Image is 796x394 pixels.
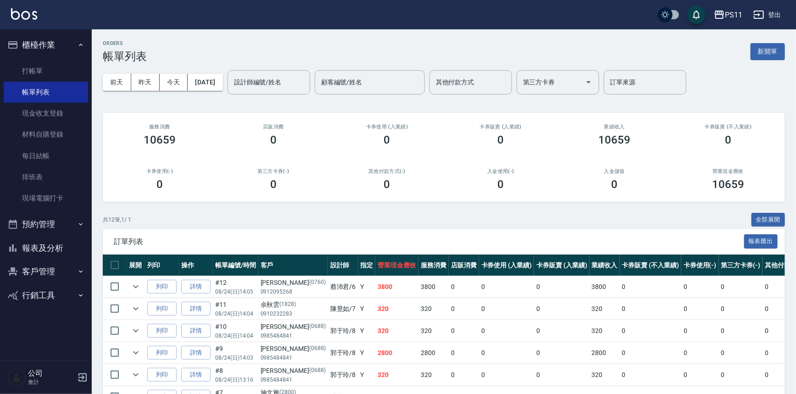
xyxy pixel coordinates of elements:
td: 0 [479,364,534,386]
a: 詳情 [181,324,211,338]
p: 0985484841 [261,376,326,384]
td: 0 [534,276,590,298]
span: 訂單列表 [114,237,744,246]
th: 第三方卡券(-) [719,255,763,276]
td: 0 [719,342,763,364]
td: Y [358,320,376,342]
p: 08/24 (日) 14:05 [215,288,256,296]
h3: 0 [270,178,277,191]
button: 行銷工具 [4,283,88,307]
td: 0 [449,364,479,386]
h2: 卡券販賣 (入業績) [455,124,546,130]
td: 蔡沛君 /6 [328,276,358,298]
td: Y [358,298,376,320]
button: 櫃檯作業 [4,33,88,57]
button: expand row [129,324,143,338]
a: 報表匯出 [744,237,778,245]
a: 每日結帳 [4,145,88,166]
td: 郭于玲 /8 [328,320,358,342]
p: 08/24 (日) 13:16 [215,376,256,384]
div: [PERSON_NAME] [261,322,326,332]
td: Y [358,276,376,298]
a: 詳情 [181,280,211,294]
h2: 卡券販賣 (不入業績) [682,124,774,130]
td: 0 [479,320,534,342]
td: 0 [479,342,534,364]
div: [PERSON_NAME] [261,366,326,376]
td: 320 [590,364,620,386]
td: 0 [479,276,534,298]
div: PS11 [725,9,742,21]
a: 材料自購登錄 [4,124,88,145]
div: [PERSON_NAME] [261,278,326,288]
p: (0688) [309,344,326,354]
td: 0 [534,364,590,386]
button: [DATE] [188,74,223,91]
th: 卡券使用(-) [681,255,719,276]
p: 0985484841 [261,332,326,340]
button: 列印 [147,368,177,382]
button: 預約管理 [4,212,88,236]
td: 3800 [418,276,449,298]
td: 0 [534,342,590,364]
h2: 第三方卡券(-) [228,168,319,174]
h3: 0 [725,133,731,146]
th: 業績收入 [590,255,620,276]
td: 0 [620,364,681,386]
th: 指定 [358,255,376,276]
button: expand row [129,302,143,316]
p: (0688) [309,366,326,376]
th: 展開 [127,255,145,276]
h3: 10659 [144,133,176,146]
td: 0 [681,364,719,386]
td: 0 [719,364,763,386]
th: 卡券使用 (入業績) [479,255,534,276]
h2: 卡券使用 (入業績) [341,124,433,130]
td: 0 [681,342,719,364]
td: 320 [418,298,449,320]
h3: 0 [497,178,504,191]
button: 前天 [103,74,131,91]
td: 0 [719,276,763,298]
th: 操作 [179,255,213,276]
td: 0 [620,298,681,320]
td: 陳昱如 /7 [328,298,358,320]
button: 報表及分析 [4,236,88,260]
p: 08/24 (日) 14:03 [215,354,256,362]
a: 詳情 [181,346,211,360]
p: 08/24 (日) 14:04 [215,310,256,318]
button: 客戶管理 [4,260,88,283]
td: 0 [620,342,681,364]
td: 320 [590,320,620,342]
img: Person [7,368,26,387]
td: 0 [449,276,479,298]
button: 列印 [147,280,177,294]
p: 0985484841 [261,354,326,362]
button: 列印 [147,346,177,360]
a: 現金收支登錄 [4,103,88,124]
p: 共 12 筆, 1 / 1 [103,216,131,224]
button: expand row [129,346,143,360]
button: 全部展開 [751,213,785,227]
button: 列印 [147,324,177,338]
td: 0 [719,298,763,320]
td: Y [358,364,376,386]
button: 昨天 [131,74,160,91]
a: 詳情 [181,302,211,316]
th: 卡券販賣 (入業績) [534,255,590,276]
a: 新開單 [751,47,785,55]
td: #10 [213,320,258,342]
button: expand row [129,368,143,382]
h3: 0 [156,178,163,191]
button: Open [581,75,596,89]
td: 320 [418,364,449,386]
button: save [687,6,706,24]
h2: 營業現金應收 [682,168,774,174]
button: 列印 [147,302,177,316]
td: 0 [449,320,479,342]
p: (1828) [280,300,296,310]
td: 0 [534,320,590,342]
td: #9 [213,342,258,364]
td: #11 [213,298,258,320]
th: 店販消費 [449,255,479,276]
